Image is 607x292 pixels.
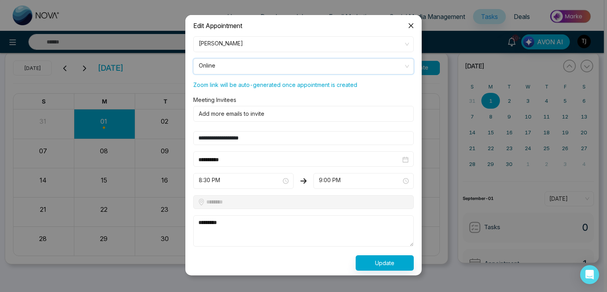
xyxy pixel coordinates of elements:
[193,96,236,106] label: Meeting Invitees
[319,174,408,188] span: 9:00 PM
[199,38,408,51] span: Lokesh Joshi
[408,23,414,29] span: close
[193,77,414,89] p: Zoom link will be auto-generated once appointment is created
[356,255,414,271] button: Update
[199,174,288,188] span: 8:30 PM
[193,21,414,30] div: Edit Appointment
[400,15,422,36] button: Close
[199,60,408,73] span: Online
[580,265,599,284] div: Open Intercom Messenger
